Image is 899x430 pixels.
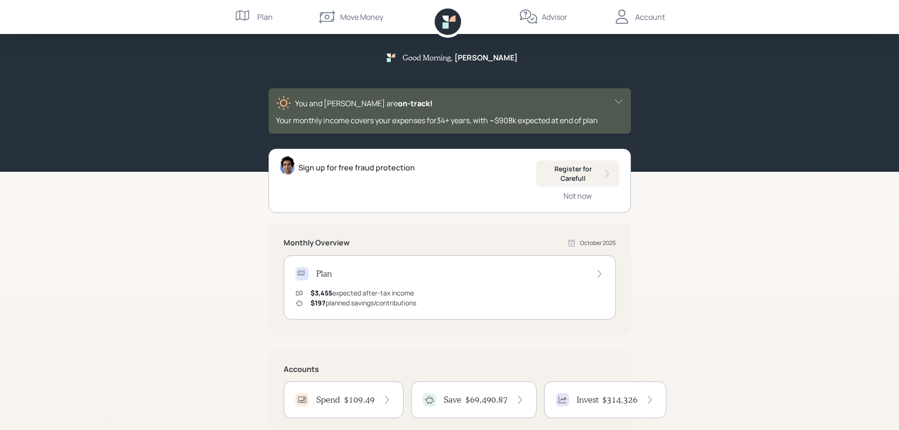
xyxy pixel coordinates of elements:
[257,11,273,23] div: Plan
[580,239,616,247] div: October 2025
[403,53,453,62] h5: Good Morning ,
[316,269,332,279] h4: Plan
[536,160,619,186] button: Register for Carefull
[542,11,567,23] div: Advisor
[635,11,665,23] div: Account
[398,98,433,109] span: on‑track!
[563,191,592,201] div: Not now
[602,395,638,405] h4: $314,326
[311,298,416,308] div: planned savings/contributions
[284,238,350,247] h5: Monthly Overview
[577,395,598,405] h4: Invest
[444,395,462,405] h4: Save
[311,298,326,307] span: $197
[298,162,415,173] div: Sign up for free fraud protection
[284,365,616,374] h5: Accounts
[465,395,508,405] h4: $69,490.87
[311,288,414,298] div: expected after-tax income
[295,98,433,109] div: You and [PERSON_NAME] are
[280,156,294,175] img: harrison-schaefer-headshot-2.png
[544,164,612,183] div: Register for Carefull
[344,395,375,405] h4: $109.49
[454,53,518,62] h5: [PERSON_NAME]
[276,96,291,111] img: sunny-XHVQM73Q.digested.png
[340,11,383,23] div: Move Money
[316,395,340,405] h4: Spend
[311,288,332,297] span: $3,455
[276,115,623,126] div: Your monthly income covers your expenses for 34 + years , with ~$908k expected at end of plan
